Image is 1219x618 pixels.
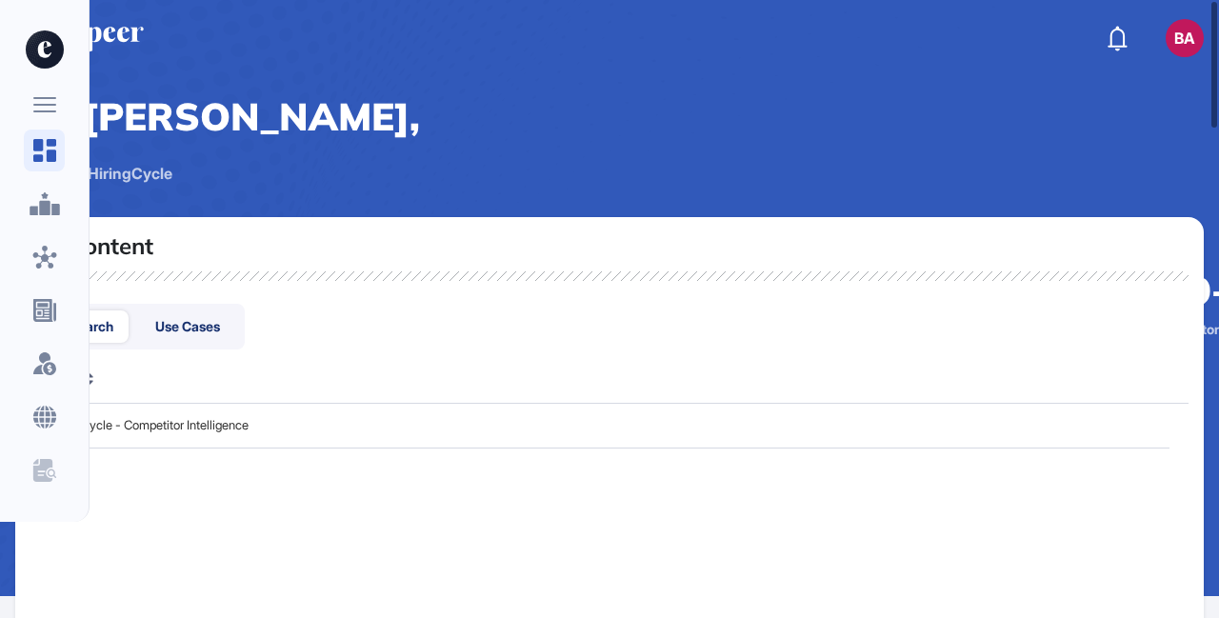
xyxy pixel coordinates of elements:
h1: Hi [PERSON_NAME], [30,93,1189,139]
a: HiringCycle - Competitor Intelligence [50,416,249,435]
h2: My Content [30,232,153,260]
button: BA [1166,19,1204,57]
span: HiringCycle [88,162,172,185]
div: Use Cases [140,310,235,343]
